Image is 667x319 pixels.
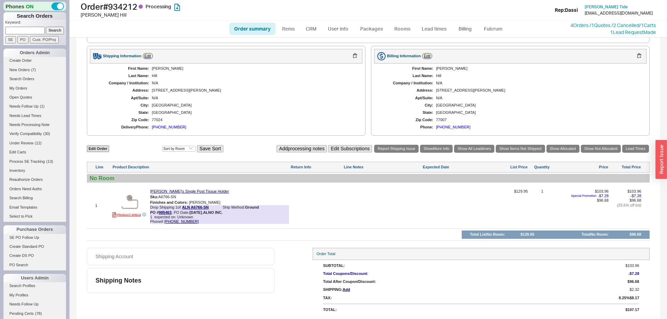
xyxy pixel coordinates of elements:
div: Zip Code: [97,118,149,122]
div: [PERSON_NAME] [152,66,355,71]
div: Total Price [610,165,641,169]
p: Keyword: [5,20,66,27]
a: Search Billing [3,194,66,202]
div: N/A [436,81,640,85]
div: SubTotal: [323,263,608,268]
div: [PHONE_NUMBER] [436,125,470,129]
div: Purchase Orders [3,225,66,234]
span: $2.32 [629,287,639,292]
span: $103.96 [625,263,639,268]
span: Pending Certs [9,311,34,316]
div: [GEOGRAPHIC_DATA] [152,103,355,108]
span: Processing [146,3,171,9]
div: Total After Coupon/Discount: [323,279,608,284]
span: [PERSON_NAME] Tide [585,4,628,9]
div: 1 [95,203,111,208]
span: expected on: Unknown [150,215,289,219]
a: My Profiles [3,292,66,299]
div: List Price [489,165,528,169]
a: CRM [301,23,321,35]
input: Cust. PO/Proj [30,36,59,43]
span: ( 12 ) [35,141,42,145]
div: , PO Date: , [150,210,223,215]
a: Lead times [417,23,452,35]
a: PRODUCT SPECS [112,212,141,218]
a: User info [323,23,354,35]
a: Open Quotes [3,94,66,101]
div: $96.68 [629,232,641,237]
a: /1Carts [639,22,656,28]
span: Add [343,287,350,292]
button: Edit Subscriptions [328,145,372,152]
a: Edit Order [87,145,109,152]
div: Total No Room : [582,232,609,237]
b: [DATE] [189,210,202,215]
a: Fulcrum [479,23,507,35]
div: Shipping Notes [96,277,271,284]
div: Line [96,165,111,169]
span: - $7.28 [598,194,609,198]
div: Company / Institution: [97,81,149,85]
a: Search Orders [3,75,66,83]
a: Create Standard PO [3,243,66,250]
a: Order summary [229,23,275,35]
a: Process SE Tracking(13) [3,158,66,165]
a: 1Lead RequestMade [610,29,656,35]
div: Phones [3,2,66,11]
div: Expected Date [423,165,487,169]
input: SE [5,36,16,43]
div: Address: [381,88,433,93]
span: $96.68 [627,279,639,284]
a: My Orders [3,85,66,92]
span: Process SE Tracking [9,159,45,163]
div: [STREET_ADDRESS][PERSON_NAME] [152,88,355,93]
div: Orders Admin [3,49,66,57]
div: Zip Code: [381,118,433,122]
div: N/A [152,81,355,85]
span: ( 7 ) [31,68,36,72]
span: Needs Follow Up [9,104,39,108]
div: 1 [541,189,543,227]
span: $96.68 [629,198,641,202]
a: 4Orders /1Quotes /2 Cancelled [570,22,639,28]
a: Show Items Not Shipped [496,145,545,153]
a: Edit [422,53,432,59]
div: Phone: [381,125,433,129]
span: Needs Follow Up [9,302,39,306]
span: Sku: [150,195,158,199]
div: Tax: [323,296,608,300]
b: Ground [245,205,259,209]
div: $129.95 [520,232,534,237]
div: Price [556,165,608,169]
span: $96.68 [597,198,609,202]
div: Total: [323,308,608,312]
div: Company / Institution: [381,81,433,85]
a: Items [277,23,299,35]
div: ( 25.6 % off list) [610,203,641,208]
a: Select to Pick [3,213,66,220]
b: ALNO INC. [203,210,223,215]
a: Lead Times [622,145,649,153]
div: [EMAIL_ADDRESS][DOMAIN_NAME] [585,11,653,16]
div: Drop Shipping 1 of Ship Method: [150,205,289,215]
input: Search [46,27,64,34]
a: Pending Certs(78) [3,310,66,317]
div: 8.25 % [619,296,629,300]
a: Show All Leadtimes [454,145,494,153]
a: ALN A6766-SN [182,205,209,210]
div: [GEOGRAPHIC_DATA] [436,103,640,108]
a: New Orders(7) [3,66,66,74]
a: Inventory [3,167,66,174]
a: Edit [143,53,153,59]
a: [PERSON_NAME]'s Single Post Tissue Holder [150,189,229,194]
div: Shipping: [323,287,343,292]
b: PO # [150,210,172,215]
div: 77007 [436,118,640,122]
div: Line Notes [344,165,421,169]
a: Under Review(12) [3,140,66,147]
a: Needs Processing Note [3,121,66,128]
div: Total List No Room : [470,232,505,237]
a: SE PO Follow Up [3,234,66,241]
h1: Search Orders [3,12,66,20]
div: Product Description [113,165,289,169]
